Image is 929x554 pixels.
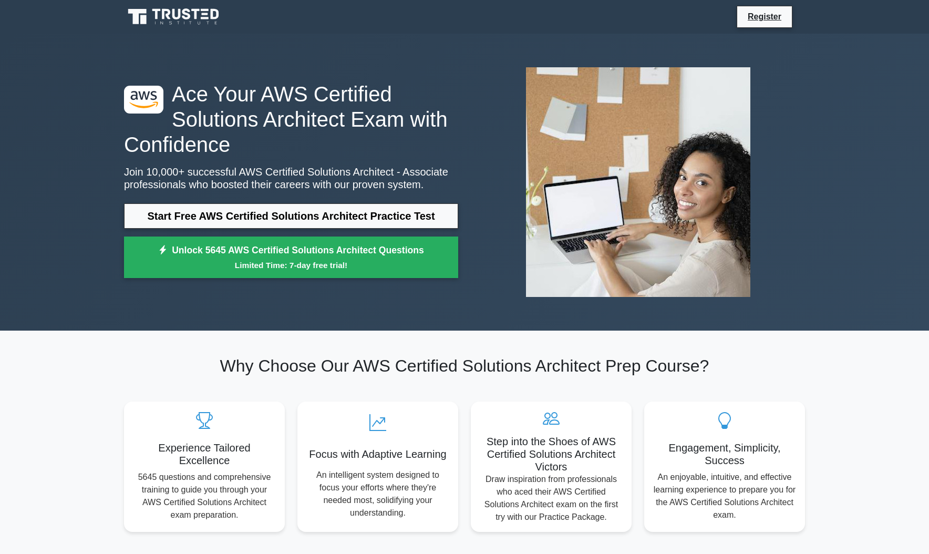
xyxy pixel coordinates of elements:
[479,473,623,524] p: Draw inspiration from professionals who aced their AWS Certified Solutions Architect exam on the ...
[741,10,788,23] a: Register
[124,166,458,191] p: Join 10,000+ successful AWS Certified Solutions Architect - Associate professionals who boosted t...
[124,203,458,229] a: Start Free AWS Certified Solutions Architect Practice Test
[137,259,445,271] small: Limited Time: 7-day free trial!
[479,435,623,473] h5: Step into the Shoes of AWS Certified Solutions Architect Victors
[653,471,797,521] p: An enjoyable, intuitive, and effective learning experience to prepare you for the AWS Certified S...
[124,237,458,279] a: Unlock 5645 AWS Certified Solutions Architect QuestionsLimited Time: 7-day free trial!
[653,442,797,467] h5: Engagement, Simplicity, Success
[124,81,458,157] h1: Ace Your AWS Certified Solutions Architect Exam with Confidence
[124,356,805,376] h2: Why Choose Our AWS Certified Solutions Architect Prep Course?
[132,442,276,467] h5: Experience Tailored Excellence
[306,448,450,460] h5: Focus with Adaptive Learning
[132,471,276,521] p: 5645 questions and comprehensive training to guide you through your AWS Certified Solutions Archi...
[306,469,450,519] p: An intelligent system designed to focus your efforts where they're needed most, solidifying your ...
